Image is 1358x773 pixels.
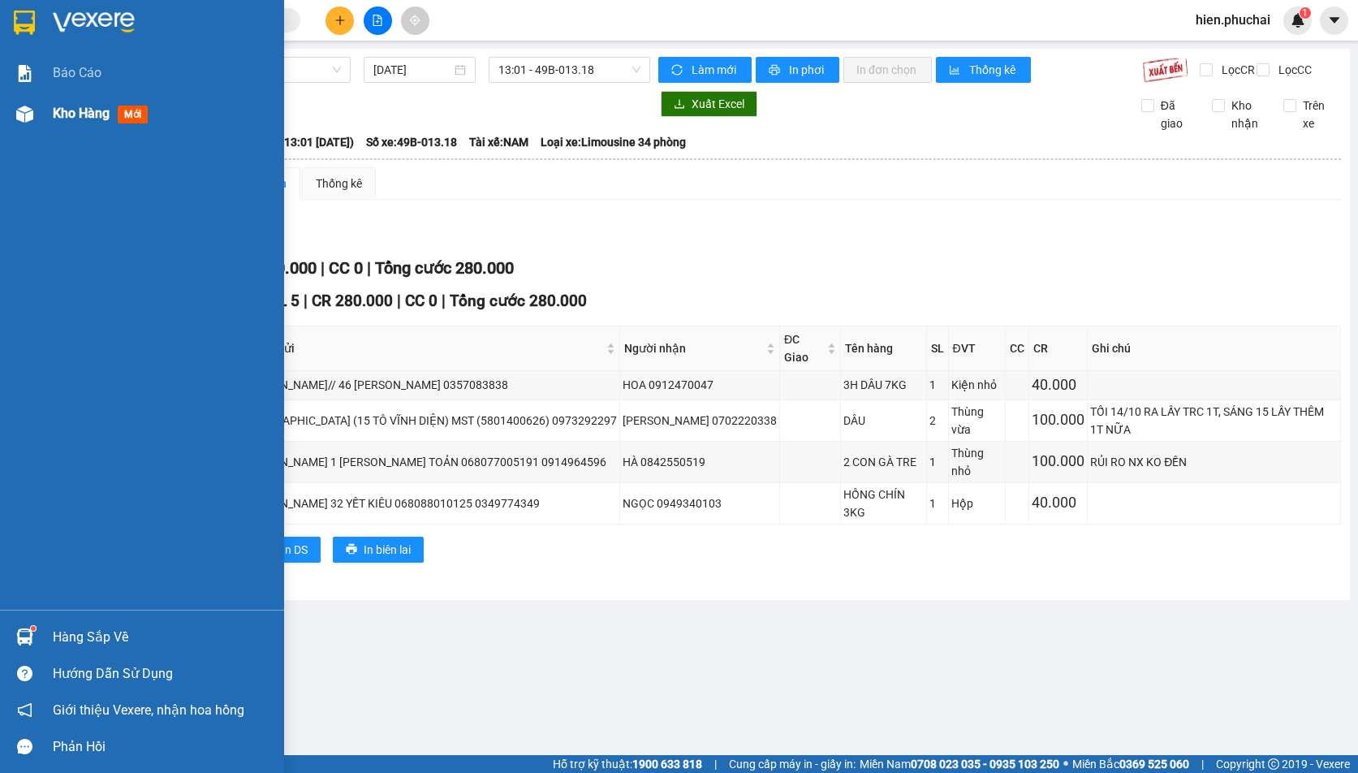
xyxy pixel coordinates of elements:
[692,95,744,113] span: Xuất Excel
[1072,755,1189,773] span: Miền Bắc
[325,6,354,35] button: plus
[450,291,587,310] span: Tổng cước 280.000
[364,541,411,559] span: In biên lai
[951,403,1003,438] div: Thùng vừa
[784,330,824,366] span: ĐC Giao
[316,175,362,192] div: Thống kê
[949,64,963,77] span: bar-chart
[929,453,946,471] div: 1
[1032,491,1084,514] div: 40.000
[714,755,717,773] span: |
[17,702,32,718] span: notification
[929,494,946,512] div: 1
[951,494,1003,512] div: Hộp
[951,444,1003,480] div: Thùng nhỏ
[16,65,33,82] img: solution-icon
[623,453,777,471] div: HÀ 0842550519
[409,15,420,26] span: aim
[1119,758,1189,771] strong: 0369 525 060
[949,326,1007,371] th: ĐVT
[1268,758,1279,770] span: copyright
[241,376,617,394] div: [PERSON_NAME]// 46 [PERSON_NAME] 0357083838
[661,91,757,117] button: downloadXuất Excel
[17,739,32,754] span: message
[469,133,528,151] span: Tài xế: NAM
[1090,403,1338,438] div: TỐI 14/10 RA LẤY TRC 1T, SÁNG 15 LẤY THÊM 1T NỮA
[367,258,371,278] span: |
[373,61,451,79] input: 14/10/2025
[756,57,839,83] button: printerIn phơi
[241,494,617,512] div: [PERSON_NAME] 32 YẾT KIÊU 068088010125 0349774349
[1183,10,1283,30] span: hien.phuchai
[1063,761,1068,767] span: ⚪️
[375,258,514,278] span: Tổng cước 280.000
[1327,13,1342,28] span: caret-down
[269,291,300,310] span: SL 5
[397,291,401,310] span: |
[1225,97,1270,132] span: Kho nhận
[624,339,763,357] span: Người nhận
[1032,450,1084,473] div: 100.000
[929,376,946,394] div: 1
[241,453,617,471] div: [PERSON_NAME] 1 [PERSON_NAME] TOẢN 068077005191 0914964596
[623,376,777,394] div: HOA 0912470047
[936,57,1031,83] button: bar-chartThống kê
[1154,97,1200,132] span: Đã giao
[1032,408,1084,431] div: 100.000
[14,11,35,35] img: logo-vxr
[1090,453,1338,471] div: RỦI RO NX KO ĐỀN
[16,628,33,646] img: warehouse-icon
[16,106,33,123] img: warehouse-icon
[1029,326,1088,371] th: CR
[553,755,702,773] span: Hỗ trợ kỹ thuật:
[674,98,685,111] span: download
[843,412,923,430] div: DÂU
[401,6,429,35] button: aim
[969,61,1018,79] span: Thống kê
[442,291,446,310] span: |
[789,61,826,79] span: In phơi
[243,339,603,357] span: Người gửi
[53,625,272,650] div: Hàng sắp về
[1302,7,1308,19] span: 1
[1296,97,1342,132] span: Trên xe
[911,758,1059,771] strong: 0708 023 035 - 0935 103 250
[17,666,32,681] span: question-circle
[333,537,424,563] button: printerIn biên lai
[692,61,739,79] span: Làm mới
[729,755,856,773] span: Cung cấp máy in - giấy in:
[541,133,686,151] span: Loại xe: Limousine 34 phòng
[53,63,101,83] span: Báo cáo
[364,6,392,35] button: file-add
[312,291,393,310] span: CR 280.000
[860,755,1059,773] span: Miền Nam
[282,541,308,559] span: In DS
[235,133,354,151] span: Chuyến: (13:01 [DATE])
[632,758,702,771] strong: 1900 633 818
[1032,374,1084,396] div: 40.000
[843,486,923,521] div: HỒNG CHÍN 3KG
[498,58,640,82] span: 13:01 - 49B-013.18
[841,326,926,371] th: Tên hàng
[1142,57,1188,83] img: 9k=
[623,412,777,430] div: [PERSON_NAME] 0702220338
[769,64,782,77] span: printer
[329,258,363,278] span: CC 0
[405,291,438,310] span: CC 0
[623,494,777,512] div: NGỌC 0949340103
[1088,326,1341,371] th: Ghi chú
[951,376,1003,394] div: Kiện nhỏ
[1300,7,1311,19] sup: 1
[53,735,272,759] div: Phản hồi
[929,412,946,430] div: 2
[1291,13,1305,28] img: icon-new-feature
[1272,61,1314,79] span: Lọc CC
[251,537,321,563] button: printerIn DS
[1006,326,1029,371] th: CC
[31,626,36,631] sup: 1
[843,376,923,394] div: 3H DÂU 7KG
[1320,6,1348,35] button: caret-down
[334,15,346,26] span: plus
[671,64,685,77] span: sync
[1215,61,1257,79] span: Lọc CR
